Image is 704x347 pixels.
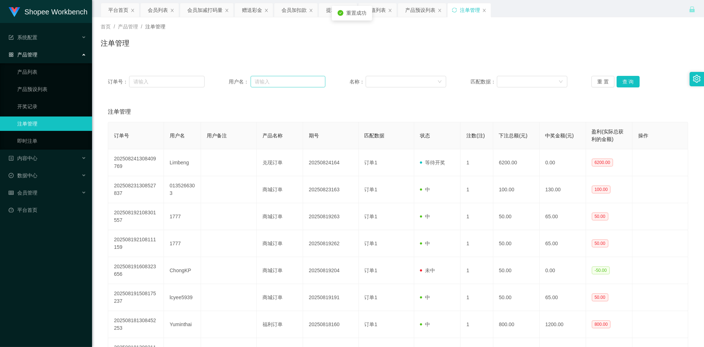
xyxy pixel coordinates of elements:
span: 期号 [309,133,319,138]
td: 65.00 [540,203,586,230]
td: 兑现订单 [257,149,303,176]
td: Yuminthai [164,311,201,338]
td: 65.00 [540,230,586,257]
td: 202508181308452253 [108,311,164,338]
span: 用户名： [229,78,250,86]
td: 50.00 [493,230,540,257]
td: 1 [461,203,493,230]
button: 重 置 [591,76,614,87]
span: 操作 [638,133,648,138]
i: 图标: check-circle-o [9,173,14,178]
span: 用户备注 [207,133,227,138]
td: 1 [461,284,493,311]
td: 1 [461,149,493,176]
td: 1 [461,230,493,257]
i: 图标: lock [689,6,695,13]
span: 800.00 [592,320,611,328]
td: 202508191608323656 [108,257,164,284]
td: Limbeng [164,149,201,176]
span: 注单管理 [145,24,165,29]
td: 商城订单 [257,176,303,203]
td: 20250819191 [303,284,359,311]
i: icon: check-circle [338,10,343,16]
span: 下注总额(元) [499,133,527,138]
h1: 注单管理 [101,38,129,49]
div: 会员加扣款 [282,3,307,17]
td: 100.00 [493,176,540,203]
td: 0135266303 [164,176,201,203]
a: 产品预设列表 [17,82,86,96]
td: 202508241308409769 [108,149,164,176]
span: 产品管理 [118,24,138,29]
td: 130.00 [540,176,586,203]
span: 中 [420,241,430,246]
a: 即时注单 [17,134,86,148]
i: 图标: close [264,8,269,13]
span: / [141,24,142,29]
td: ChongKP [164,257,201,284]
td: 202508191508175237 [108,284,164,311]
span: 中 [420,295,430,300]
span: 状态 [420,133,430,138]
span: 订单号： [108,78,129,86]
span: 订单号 [114,133,129,138]
i: 图标: close [170,8,174,13]
span: 订单1 [365,268,378,273]
a: 注单管理 [17,117,86,131]
div: 注单管理 [460,3,480,17]
span: 6200.00 [592,159,613,166]
td: 20250819262 [303,230,359,257]
span: 中奖金额(元) [545,133,574,138]
a: 图标: dashboard平台首页 [9,203,86,217]
span: -50.00 [592,266,610,274]
td: 20250823163 [303,176,359,203]
i: 图标: close [388,8,392,13]
td: 商城订单 [257,230,303,257]
div: 赠送彩金 [242,3,262,17]
div: 平台首页 [108,3,128,17]
span: 订单1 [365,295,378,300]
span: 订单1 [365,187,378,192]
td: 800.00 [493,311,540,338]
span: 注单管理 [108,108,131,116]
td: 商城订单 [257,257,303,284]
div: 提现列表 [326,3,346,17]
span: 内容中心 [9,155,37,161]
i: 图标: close [309,8,313,13]
span: 匹配数据 [365,133,385,138]
span: 未中 [420,268,435,273]
div: 会员列表 [148,3,168,17]
i: 图标: close [225,8,229,13]
span: 订单1 [365,214,378,219]
td: 202508192108301557 [108,203,164,230]
td: 福利订单 [257,311,303,338]
span: 首页 [101,24,111,29]
td: 1 [461,311,493,338]
i: 图标: setting [693,75,701,83]
input: 请输入 [251,76,326,87]
i: 图标: down [559,79,563,85]
span: 中 [420,187,430,192]
i: 图标: form [9,35,14,40]
td: 0.00 [540,149,586,176]
span: / [114,24,115,29]
span: 中 [420,214,430,219]
td: 0.00 [540,257,586,284]
span: 产品管理 [9,52,37,58]
span: 匹配数据： [471,78,497,86]
span: 注数(注) [466,133,485,138]
h1: Shopee Workbench [24,0,87,23]
span: 订单1 [365,241,378,246]
td: 202508231308527837 [108,176,164,203]
span: 名称： [349,78,365,86]
a: 产品列表 [17,65,86,79]
span: 系统配置 [9,35,37,40]
span: 订单1 [365,160,378,165]
span: 数据中心 [9,173,37,178]
input: 请输入 [129,76,205,87]
div: 会员加减打码量 [187,3,223,17]
div: 产品预设列表 [405,3,435,17]
td: 20250819204 [303,257,359,284]
i: 图标: down [438,79,442,85]
td: 202508192108111159 [108,230,164,257]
